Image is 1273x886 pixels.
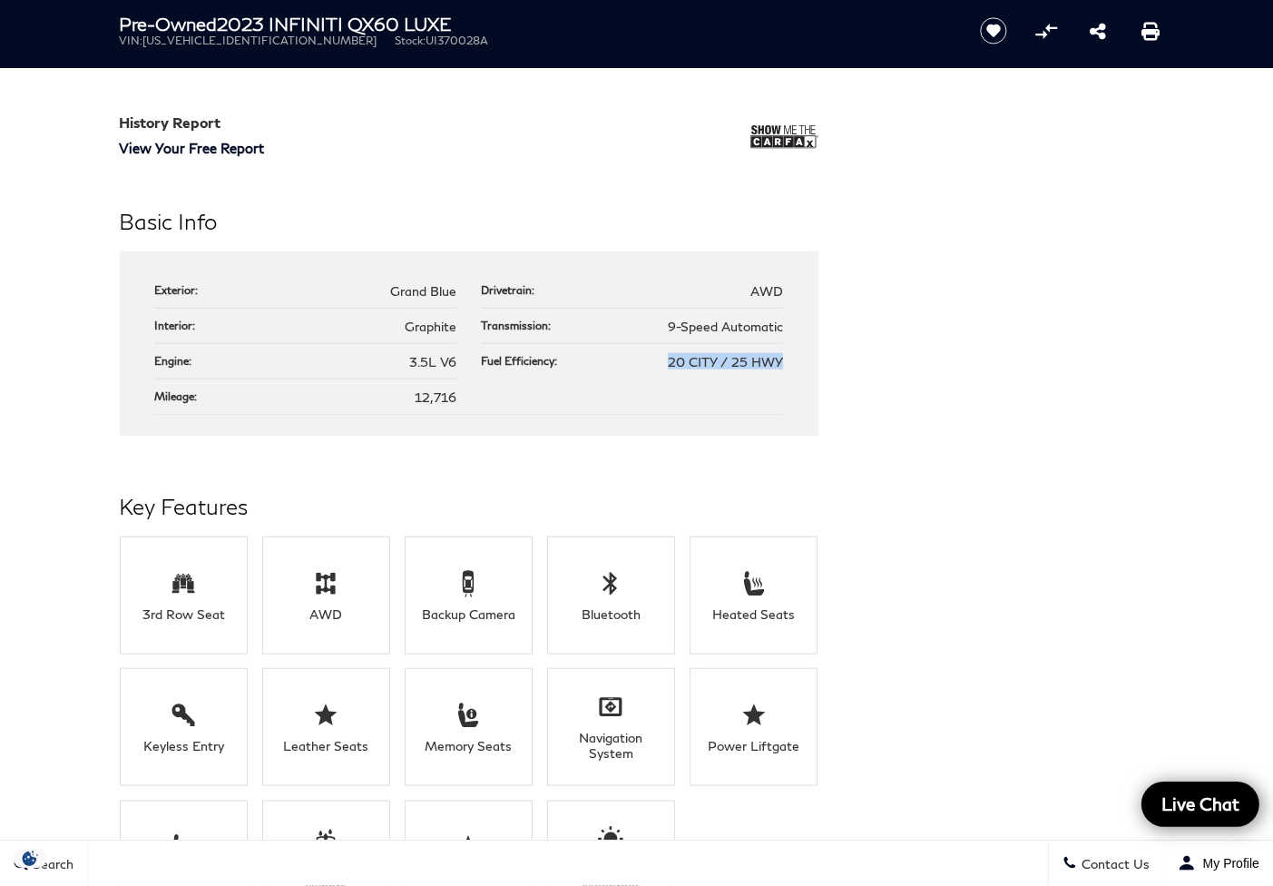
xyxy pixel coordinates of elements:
[396,34,426,47] span: Stock:
[390,283,456,299] span: Grand Blue
[154,353,201,369] div: Engine:
[9,849,51,868] section: Click to Open Cookie Consent Modal
[419,738,518,753] div: Memory Seats
[704,606,803,622] div: Heated Seats
[154,282,207,298] div: Exterior:
[277,606,376,622] div: AWD
[1090,20,1106,42] a: Share this Pre-Owned 2023 INFINITI QX60 LUXE
[562,730,661,761] div: Navigation System
[134,606,233,622] div: 3rd Row Seat
[143,34,377,47] span: [US_VEHICLE_IDENTIFICATION_NUMBER]
[1141,782,1259,827] a: Live Chat
[120,34,143,47] span: VIN:
[1152,792,1249,815] span: Live Chat
[134,738,233,753] div: Keyless Entry
[120,14,950,34] h1: 2023 INFINITI QX60 LUXE
[750,114,818,160] img: Show me the Carfax
[120,490,818,523] h2: Key Features
[415,389,456,405] span: 12,716
[28,856,73,871] span: Search
[481,353,566,369] div: Fuel Efficiency:
[120,205,818,238] h2: Basic Info
[405,319,456,334] span: Graphite
[154,318,204,333] div: Interior:
[120,114,265,131] h2: History Report
[1033,17,1060,44] button: Compare Vehicle
[1196,856,1259,871] span: My Profile
[750,283,783,299] span: AWD
[154,389,206,404] div: Mileage:
[426,34,489,47] span: UI370028A
[1141,20,1160,42] a: Print this Pre-Owned 2023 INFINITI QX60 LUXE
[704,738,803,753] div: Power Liftgate
[481,282,543,298] div: Drivetrain:
[668,354,783,369] span: 20 CITY / 25 HWY
[1077,856,1150,871] span: Contact Us
[481,318,560,333] div: Transmission:
[409,354,456,369] span: 3.5L V6
[9,849,51,868] img: Opt-Out Icon
[277,738,376,753] div: Leather Seats
[668,319,783,334] span: 9-Speed Automatic
[419,606,518,622] div: Backup Camera
[1164,841,1273,886] button: Open user profile menu
[120,13,218,34] strong: Pre-Owned
[562,606,661,622] div: Bluetooth
[974,16,1014,45] button: Save vehicle
[120,140,265,156] a: View Your Free Report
